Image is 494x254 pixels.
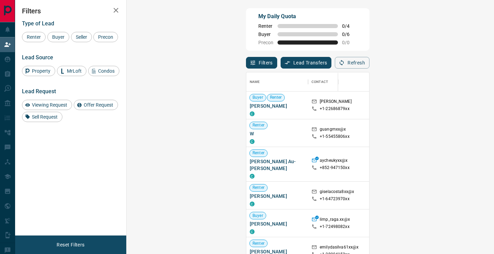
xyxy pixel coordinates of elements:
[250,241,267,246] span: Renter
[50,34,67,40] span: Buyer
[22,20,54,27] span: Type of Lead
[73,34,90,40] span: Seller
[250,213,266,219] span: Buyer
[250,185,267,191] span: Renter
[320,106,350,112] p: +1- 22686879xx
[250,130,305,137] span: W
[250,202,255,206] div: condos.ca
[342,40,357,45] span: 0 / 0
[22,100,72,110] div: Viewing Request
[30,102,70,108] span: Viewing Request
[250,72,260,92] div: Name
[250,174,255,179] div: condos.ca
[57,66,86,76] div: MrLoft
[250,220,305,227] span: [PERSON_NAME]
[320,224,350,230] p: +1- 72498082xx
[30,114,60,120] span: Sell Request
[250,229,255,234] div: condos.ca
[335,57,369,69] button: Refresh
[64,68,84,74] span: MrLoft
[22,66,55,76] div: Property
[250,111,255,116] div: condos.ca
[250,150,267,156] span: Renter
[74,100,118,110] div: Offer Request
[320,244,358,252] p: emilydasilva61xx@x
[81,102,116,108] span: Offer Request
[320,99,352,106] p: [PERSON_NAME]
[320,217,350,224] p: limp_raga.xx@x
[258,12,357,21] p: My Daily Quota
[250,102,305,109] span: [PERSON_NAME]
[96,68,117,74] span: Condos
[258,23,273,29] span: Renter
[88,66,119,76] div: Condos
[246,57,277,69] button: Filters
[250,139,255,144] div: condos.ca
[22,88,56,95] span: Lead Request
[250,122,267,128] span: Renter
[22,32,46,42] div: Renter
[93,32,118,42] div: Precon
[250,95,266,100] span: Buyer
[258,40,273,45] span: Precon
[52,239,89,251] button: Reset Filters
[22,7,119,15] h2: Filters
[96,34,116,40] span: Precon
[342,23,357,29] span: 0 / 4
[30,68,53,74] span: Property
[22,54,53,61] span: Lead Source
[320,126,346,134] p: guangmxx@x
[250,193,305,199] span: [PERSON_NAME]
[71,32,92,42] div: Seller
[320,165,350,171] p: +852- 947150xx
[281,57,332,69] button: Lead Transfers
[320,189,354,196] p: giselacosta8xx@x
[258,32,273,37] span: Buyer
[246,72,308,92] div: Name
[250,158,305,172] span: [PERSON_NAME] Au-[PERSON_NAME]
[267,95,285,100] span: Renter
[320,158,348,165] p: aycheukyxx@x
[47,32,69,42] div: Buyer
[342,32,357,37] span: 0 / 6
[320,134,350,140] p: +1- 55455806xx
[320,196,350,202] p: +1- 64723970xx
[22,112,62,122] div: Sell Request
[24,34,43,40] span: Renter
[311,72,328,92] div: Contact
[308,72,363,92] div: Contact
